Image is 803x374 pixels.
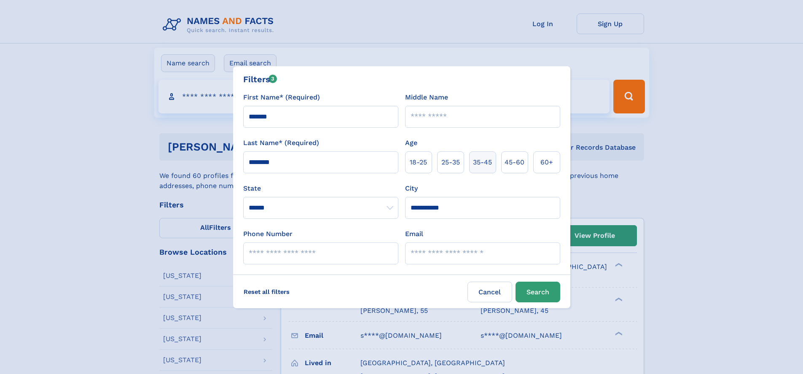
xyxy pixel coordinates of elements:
label: First Name* (Required) [243,92,320,102]
div: Filters [243,73,277,86]
label: Reset all filters [238,282,295,302]
label: City [405,183,418,194]
button: Search [516,282,560,302]
label: Phone Number [243,229,293,239]
label: Email [405,229,423,239]
span: 25‑35 [441,157,460,167]
span: 45‑60 [505,157,524,167]
label: Middle Name [405,92,448,102]
label: Cancel [467,282,512,302]
span: 35‑45 [473,157,492,167]
span: 18‑25 [410,157,427,167]
label: Last Name* (Required) [243,138,319,148]
label: State [243,183,398,194]
label: Age [405,138,417,148]
span: 60+ [540,157,553,167]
